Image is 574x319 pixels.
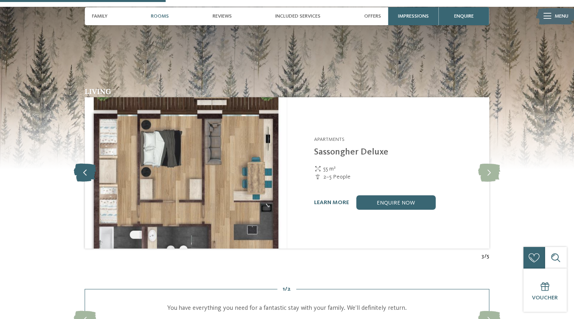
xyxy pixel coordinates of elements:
[314,200,349,205] a: learn more
[323,173,351,181] span: 2–5 People
[532,295,558,301] span: Voucher
[481,252,484,260] span: 3
[92,13,107,19] span: Family
[275,13,320,19] span: Included services
[151,13,169,19] span: Rooms
[323,165,336,173] span: 55 m²
[85,97,287,249] img: Sassongher Deluxe
[454,13,474,19] span: enquire
[121,304,453,313] p: You have everything you need for a fantastic stay with your family. We’ll definitely return.
[314,148,388,156] a: Sassongher Deluxe
[364,13,381,19] span: Offers
[356,195,436,210] a: enquire now
[487,252,489,260] span: 5
[283,285,285,293] span: 1
[398,13,429,19] span: Impressions
[484,252,487,260] span: /
[287,285,291,293] span: 2
[314,137,345,142] span: Apartments
[85,87,111,96] span: Living
[285,285,287,293] span: /
[523,269,567,312] a: Voucher
[213,13,232,19] span: Reviews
